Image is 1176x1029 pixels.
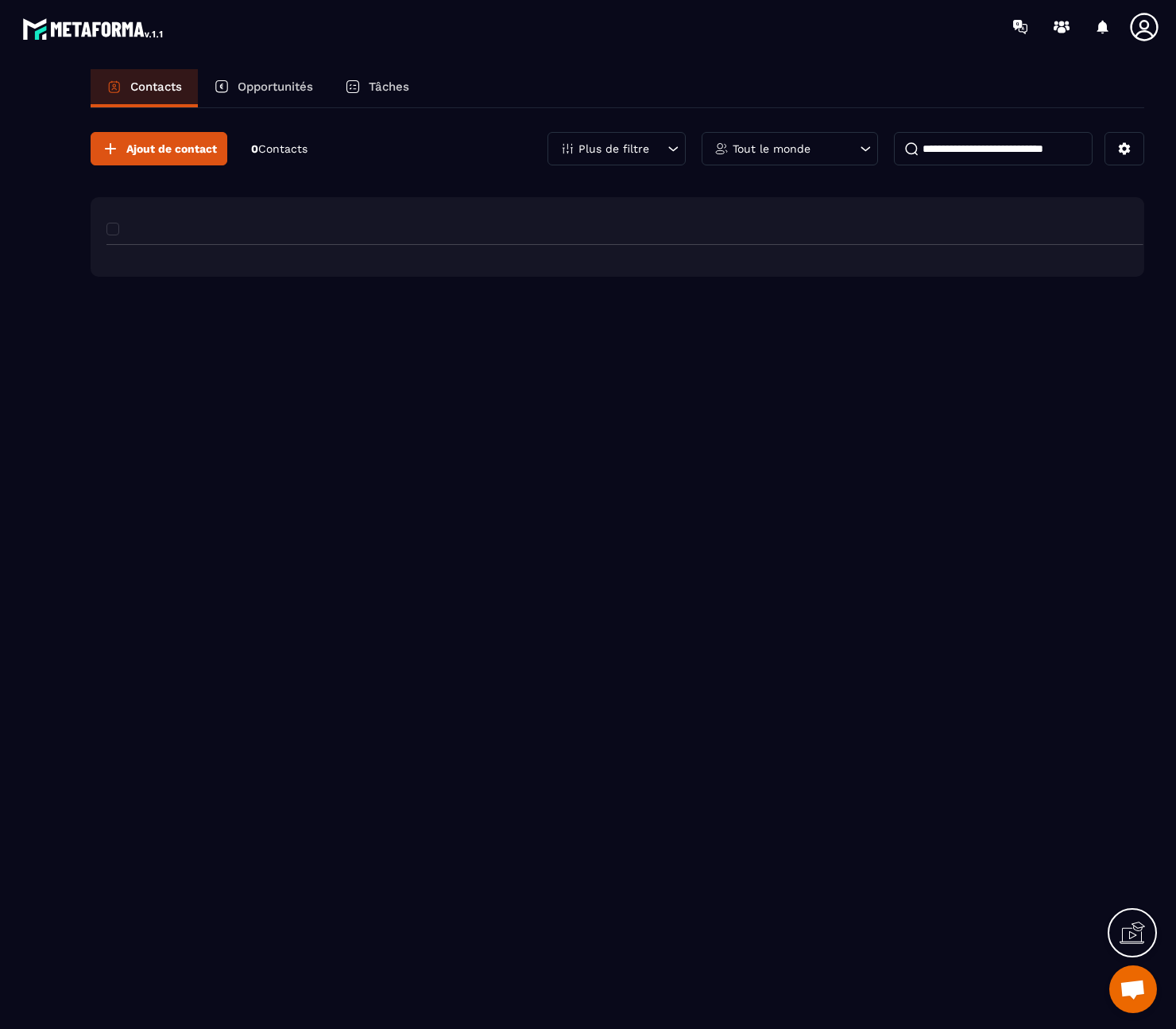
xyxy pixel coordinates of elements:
[251,142,308,157] p: 0
[91,132,227,165] button: Ajout de contact
[198,69,329,107] a: Opportunités
[369,80,409,94] p: Tâches
[578,143,649,154] p: Plus de filtre
[329,69,425,107] a: Tâches
[733,143,810,154] p: Tout le monde
[130,80,182,94] p: Contacts
[258,142,308,155] span: Contacts
[238,80,313,94] p: Opportunités
[91,69,198,107] a: Contacts
[126,141,217,157] span: Ajout de contact
[1109,965,1157,1013] a: Open chat
[22,14,165,43] img: logo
